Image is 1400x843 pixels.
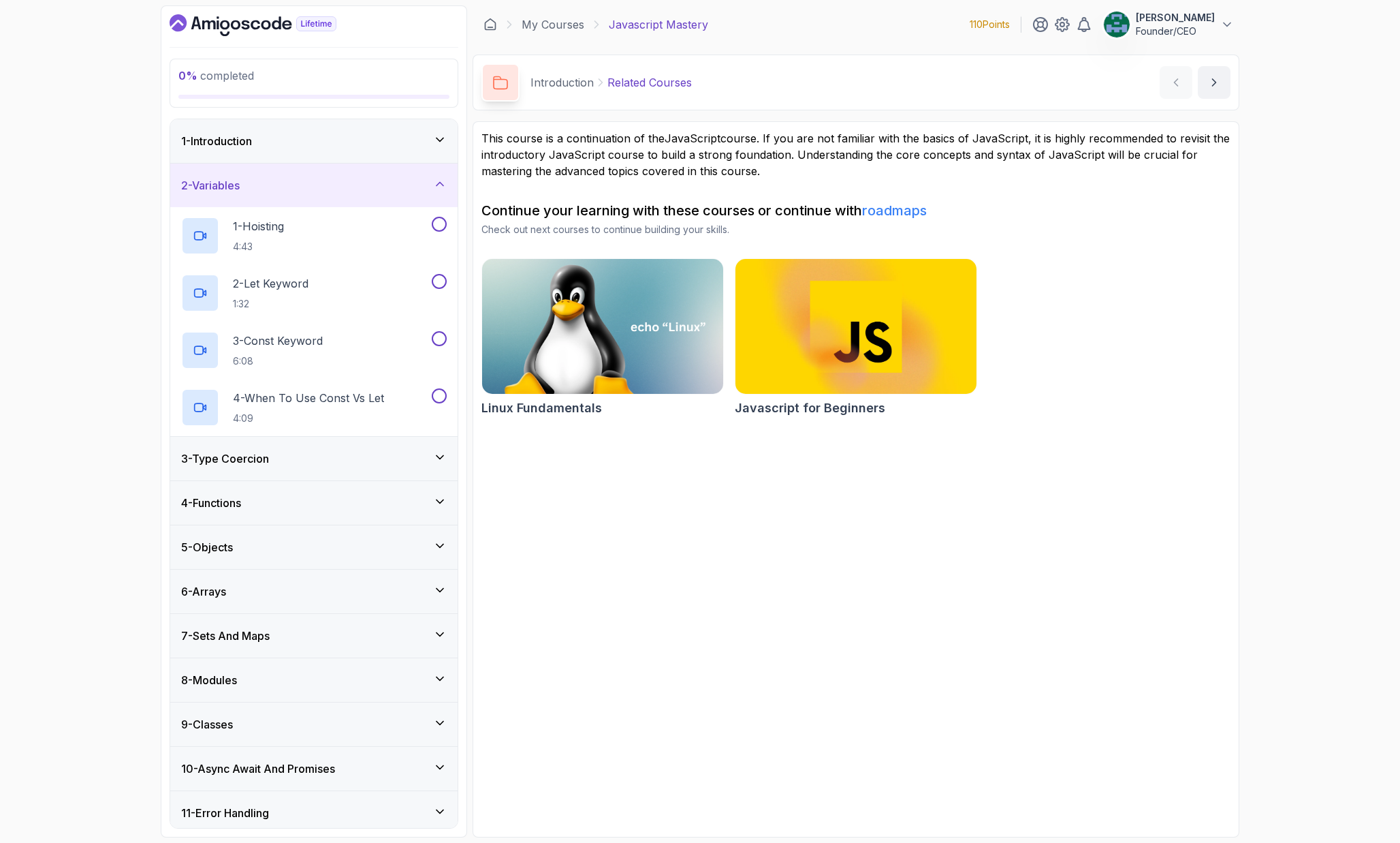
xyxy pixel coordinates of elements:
a: My Courses [522,16,584,33]
h3: 9 - Classes [181,716,233,733]
img: user profile image [1104,12,1130,37]
p: 4:09 [233,412,384,425]
h3: 3 - Type Coercion [181,450,269,467]
h3: 8 - Modules [181,672,237,688]
a: Javascript for Beginners cardJavascript for Beginners [735,258,977,418]
p: 1 - Hoisting [233,218,284,234]
img: Javascript for Beginners card [735,259,976,394]
h3: 1 - Introduction [181,133,252,149]
h3: 2 - Variables [181,177,240,194]
p: 4:43 [233,240,284,254]
p: 3 - Const Keyword [233,333,323,349]
button: 3-Const Keyword6:08 [181,331,447,369]
a: roadmaps [862,202,927,219]
button: 1-Introduction [170,119,458,163]
h2: Linux Fundamentals [481,399,602,418]
button: 10-Async Await And Promises [170,747,458,791]
a: Dashboard [483,18,497,31]
button: 6-Arrays [170,570,458,613]
p: Javascript Mastery [609,16,708,33]
h2: Javascript for Beginners [735,399,885,418]
button: previous content [1160,66,1192,99]
button: 11-Error Handling [170,791,458,835]
button: 5-Objects [170,525,458,569]
button: 2-Variables [170,164,458,207]
p: [PERSON_NAME] [1136,11,1215,25]
h3: 4 - Functions [181,495,241,511]
button: 3-Type Coercion [170,437,458,480]
button: 4-Functions [170,481,458,525]
h2: Continue your learning with these courses or continue with [481,201,1230,220]
a: Linux Fundamentals cardLinux Fundamentals [481,258,724,418]
h3: 7 - Sets And Maps [181,628,270,644]
p: 4 - When To Use Const Vs Let [233,390,384,406]
p: 6:08 [233,354,323,368]
h3: 5 - Objects [181,539,233,555]
p: 2 - Let Keyword [233,275,308,292]
h3: 10 - Async Await And Promises [181,761,335,777]
p: Founder/CEO [1136,25,1215,38]
img: Linux Fundamentals card [482,259,723,394]
p: Related Courses [607,74,692,91]
a: Dashboard [170,14,368,36]
button: 7-Sets And Maps [170,614,458,658]
button: 4-When To Use Const Vs Let4:09 [181,388,447,427]
p: This course is a continuation of the course. If you are not familiar with the basics of JavaScrip... [481,130,1230,179]
button: user profile image[PERSON_NAME]Founder/CEO [1103,11,1234,38]
span: completed [178,69,254,82]
a: JavaScript [665,132,720,145]
button: 8-Modules [170,658,458,702]
button: next content [1198,66,1230,99]
button: 1-Hoisting4:43 [181,217,447,255]
h3: 6 - Arrays [181,583,226,600]
h3: 11 - Error Handling [181,805,269,821]
button: 2-Let Keyword1:32 [181,274,447,312]
p: Check out next courses to continue building your skills. [481,223,1230,236]
p: 1:32 [233,297,308,311]
button: 9-Classes [170,703,458,746]
p: 110 Points [970,18,1010,31]
p: Introduction [530,74,594,91]
span: 0 % [178,69,197,82]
